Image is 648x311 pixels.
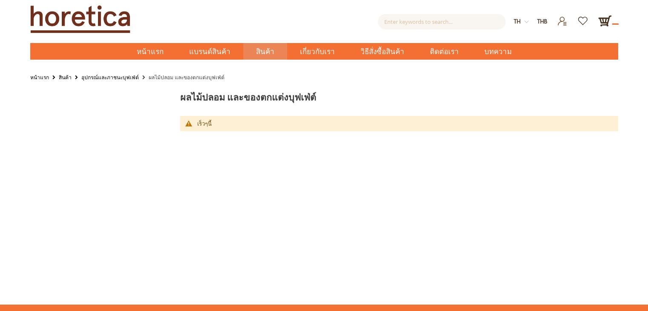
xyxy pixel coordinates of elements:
[417,43,472,60] a: ติดต่อเรา
[30,72,49,82] a: หน้าแรก
[573,14,594,21] a: รายการโปรด
[30,5,130,33] img: Horetica.com
[189,43,230,60] span: แบรนด์สินค้า
[59,72,72,82] a: สินค้า
[180,90,316,104] span: ผลไม้ปลอม และของตกแต่งบุฟเฟ่ต์
[243,43,287,60] a: สินค้า
[360,43,404,60] span: วิธีสั่งซื้อสินค้า
[537,17,547,25] span: THB
[514,17,521,25] span: th
[430,43,459,60] span: ติดต่อเรา
[197,120,610,127] div: เร็วๆนี้
[484,43,512,60] span: บทความ
[524,20,529,24] img: dropdown-icon.svg
[81,72,139,82] a: อุปกรณ์และภาชนะบุฟเฟ่ต์
[552,14,573,21] a: เข้าสู่ระบบ
[124,43,176,60] a: หน้าแรก
[287,43,348,60] a: เกี่ยวกับเรา
[137,46,164,57] span: หน้าแรก
[472,43,524,60] a: บทความ
[149,74,225,81] strong: ผลไม้ปลอม และของตกแต่งบุฟเฟ่ต์
[176,43,243,60] a: แบรนด์สินค้า
[300,43,335,60] span: เกี่ยวกับเรา
[256,43,274,60] span: สินค้า
[348,43,417,60] a: วิธีสั่งซื้อสินค้า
